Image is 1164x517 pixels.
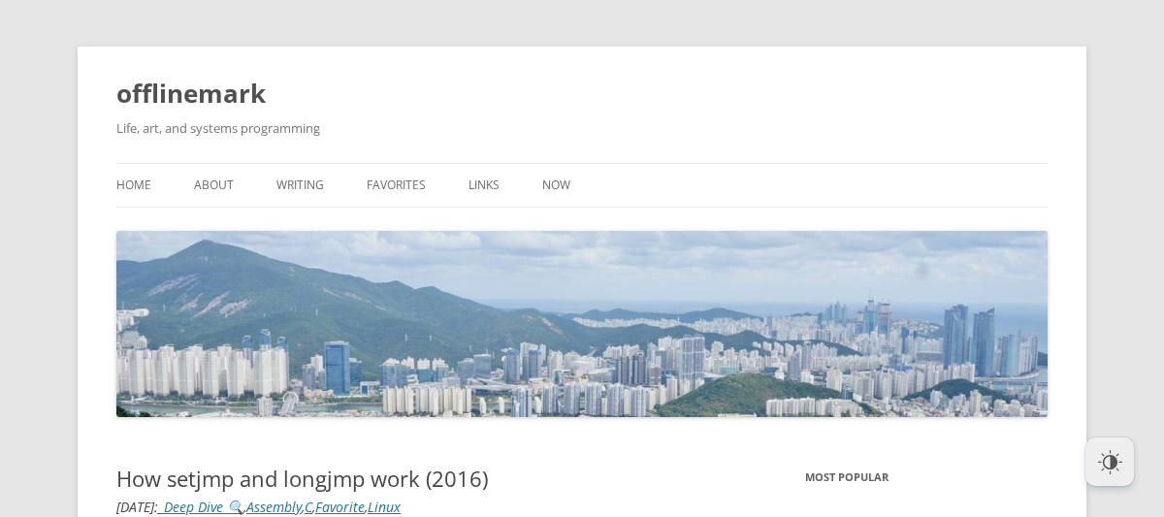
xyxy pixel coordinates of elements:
[116,498,401,516] i: : , , , ,
[116,466,723,491] h1: How setjmp and longjmp work (2016)
[116,231,1048,416] img: offlinemark
[305,498,312,516] a: C
[276,164,324,207] a: Writing
[367,164,426,207] a: Favorites
[158,498,243,516] a: _Deep Dive 🔍
[315,498,365,516] a: Favorite
[246,498,302,516] a: Assembly
[805,466,1048,489] h3: Most Popular
[194,164,234,207] a: About
[116,70,266,116] a: offlinemark
[116,498,154,516] time: [DATE]
[542,164,570,207] a: Now
[116,116,1048,140] h2: Life, art, and systems programming
[368,498,401,516] a: Linux
[469,164,500,207] a: Links
[116,164,151,207] a: Home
